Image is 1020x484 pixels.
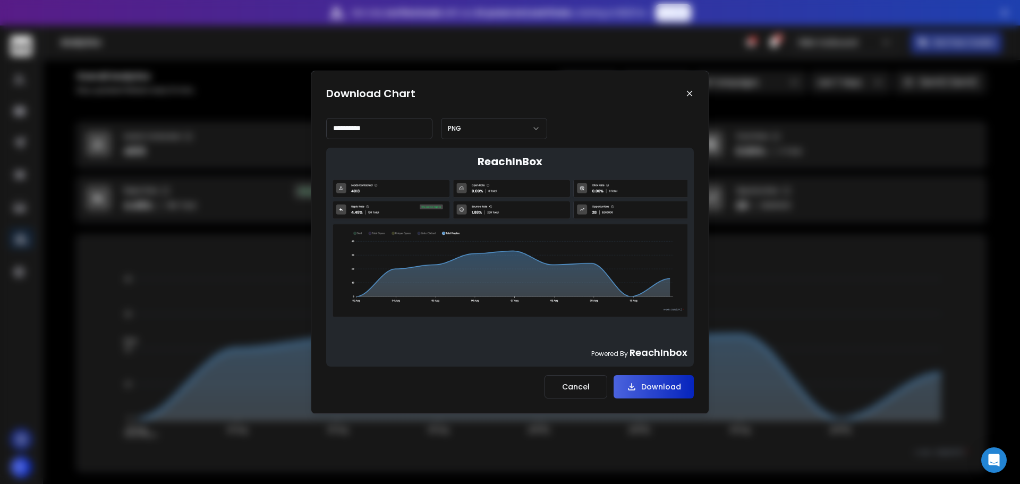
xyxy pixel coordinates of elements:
p: Cancel [562,381,590,392]
p: Download [641,381,681,392]
span: ReachInbox [630,346,687,359]
p: Powered By [591,345,687,360]
button: Cancel [545,375,607,398]
img: eZlLjAAAAABJRU5ErkJggg== [333,180,687,317]
div: Open Intercom Messenger [981,447,1007,473]
h1: Download Chart [326,86,415,101]
button: PNG [441,118,547,139]
h1: ReachInBox [478,154,542,169]
button: Download [614,375,694,398]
